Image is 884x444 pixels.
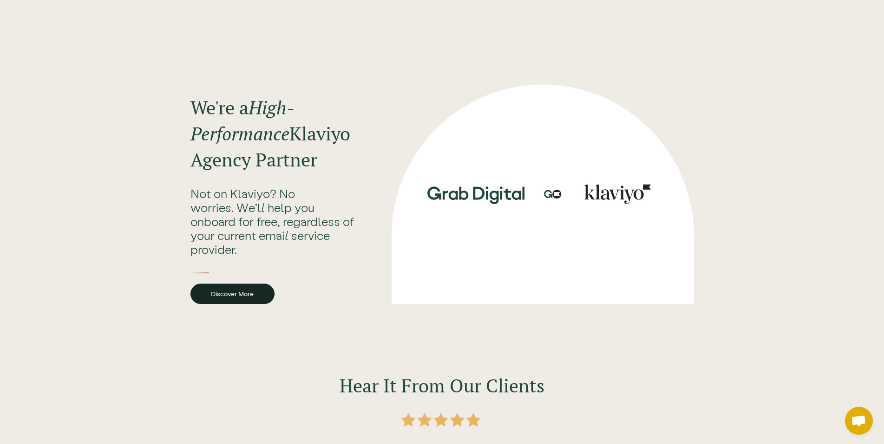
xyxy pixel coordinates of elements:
img: We've had success with our clients digital marketing strategy [466,413,480,427]
img: We've had success with our clients digital marketing strategy [418,413,432,427]
img: We've had success with our clients digital marketing strategy [450,413,464,427]
img: We've had success with our clients digital marketing strategy [434,413,448,427]
em: High-Performance [190,95,295,146]
a: Discover More [190,284,275,304]
h2: We're a Klaviyo Agency Partner [190,94,360,172]
a: Open chat [845,407,873,435]
div: Not on Klaviyo? No worries. We'll help you onboard for free, regardless of your current email ser... [190,186,360,256]
img: Grab digital and Klaviyo [392,85,694,304]
h2: Hear It From Our Clients [340,372,544,398]
img: We've had success with our clients digital marketing strategy [401,413,415,427]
